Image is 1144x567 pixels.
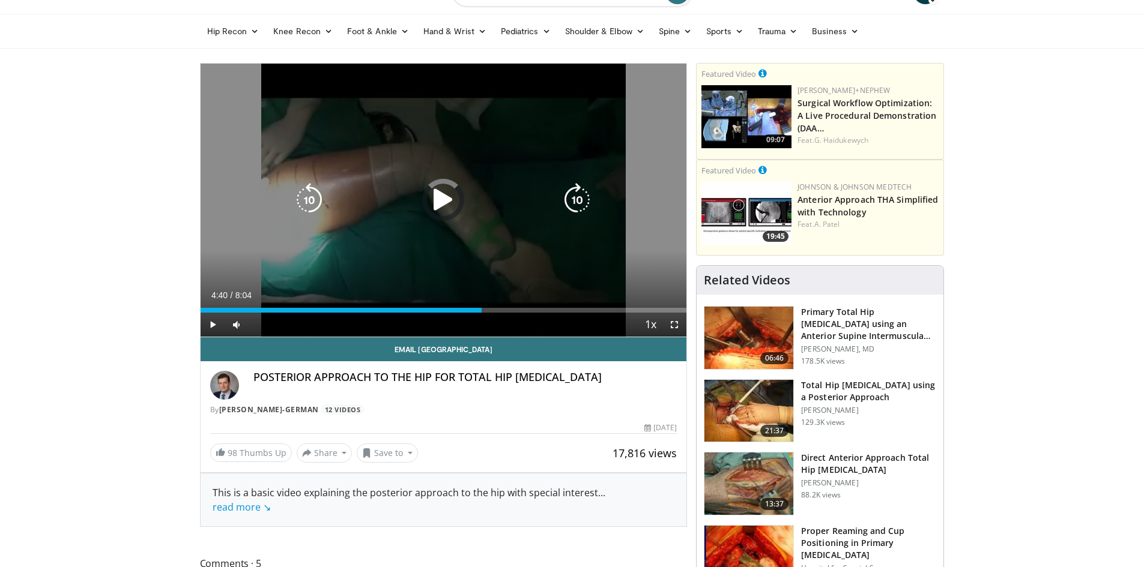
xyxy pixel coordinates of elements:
[814,219,840,229] a: A. Patel
[801,406,936,415] p: [PERSON_NAME]
[801,344,936,354] p: [PERSON_NAME], MD
[613,446,677,460] span: 17,816 views
[801,452,936,476] h3: Direct Anterior Approach Total Hip [MEDICAL_DATA]
[751,19,805,43] a: Trauma
[321,404,365,415] a: 12 Videos
[201,308,687,313] div: Progress Bar
[801,379,936,403] h3: Total Hip [MEDICAL_DATA] using a Posterior Approach
[797,182,912,192] a: Johnson & Johnson MedTech
[297,443,353,463] button: Share
[558,19,652,43] a: Shoulder & Elbow
[210,371,239,400] img: Avatar
[210,404,677,415] div: By
[701,182,791,245] a: 19:45
[201,64,687,337] video-js: Video Player
[340,19,416,43] a: Foot & Ankle
[231,290,233,300] span: /
[644,422,677,433] div: [DATE]
[701,68,756,79] small: Featured Video
[219,404,319,415] a: [PERSON_NAME]-German
[662,313,686,337] button: Fullscreen
[797,97,936,134] a: Surgical Workflow Optimization: A Live Procedural Demonstration (DAA…
[235,290,252,300] span: 8:04
[211,290,228,300] span: 4:40
[494,19,558,43] a: Pediatrics
[801,306,936,342] h3: Primary Total Hip [MEDICAL_DATA] using an Anterior Supine Intermuscula…
[797,135,939,146] div: Feat.
[266,19,340,43] a: Knee Recon
[801,478,936,488] p: [PERSON_NAME]
[797,219,939,230] div: Feat.
[201,313,225,337] button: Play
[704,452,793,515] img: 294118_0000_1.png.150x105_q85_crop-smart_upscale.jpg
[253,371,677,384] h4: POSTERIOR APPROACH TO THE HIP FOR TOTAL HIP [MEDICAL_DATA]
[760,498,789,510] span: 13:37
[699,19,751,43] a: Sports
[814,135,868,145] a: G. Haidukewych
[801,490,841,500] p: 88.2K views
[704,306,936,370] a: 06:46 Primary Total Hip [MEDICAL_DATA] using an Anterior Supine Intermuscula… [PERSON_NAME], MD 1...
[801,418,845,427] p: 129.3K views
[704,307,793,369] img: 263423_3.png.150x105_q85_crop-smart_upscale.jpg
[704,379,936,443] a: 21:37 Total Hip [MEDICAL_DATA] using a Posterior Approach [PERSON_NAME] 129.3K views
[763,231,788,242] span: 19:45
[797,194,938,218] a: Anterior Approach THA Simplified with Technology
[704,273,790,287] h4: Related Videos
[801,356,845,366] p: 178.5K views
[200,19,267,43] a: Hip Recon
[805,19,866,43] a: Business
[213,486,605,514] span: ...
[416,19,494,43] a: Hand & Wrist
[213,485,675,514] div: This is a basic video explaining the posterior approach to the hip with special interest
[701,85,791,148] img: bcfc90b5-8c69-4b20-afee-af4c0acaf118.150x105_q85_crop-smart_upscale.jpg
[704,380,793,442] img: 286987_0000_1.png.150x105_q85_crop-smart_upscale.jpg
[225,313,249,337] button: Mute
[701,85,791,148] a: 09:07
[213,500,271,514] a: read more ↘
[704,452,936,515] a: 13:37 Direct Anterior Approach Total Hip [MEDICAL_DATA] [PERSON_NAME] 88.2K views
[210,443,292,462] a: 98 Thumbs Up
[652,19,699,43] a: Spine
[763,134,788,145] span: 09:07
[801,525,936,561] h3: Proper Reaming and Cup Positioning in Primary [MEDICAL_DATA]
[701,165,756,176] small: Featured Video
[228,447,237,458] span: 98
[760,352,789,364] span: 06:46
[357,443,418,463] button: Save to
[701,182,791,245] img: 06bb1c17-1231-4454-8f12-6191b0b3b81a.150x105_q85_crop-smart_upscale.jpg
[797,85,890,95] a: [PERSON_NAME]+Nephew
[638,313,662,337] button: Playback Rate
[760,425,789,437] span: 21:37
[201,337,687,361] a: Email [GEOGRAPHIC_DATA]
